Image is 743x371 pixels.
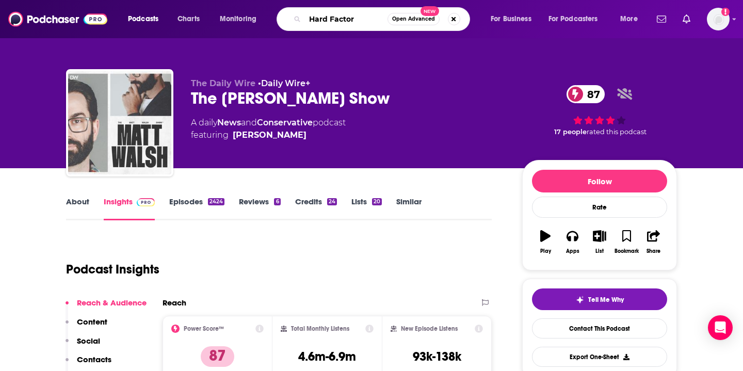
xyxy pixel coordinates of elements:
[542,11,613,27] button: open menu
[707,8,730,30] button: Show profile menu
[295,197,337,220] a: Credits24
[647,248,660,254] div: Share
[8,9,107,29] img: Podchaser - Follow, Share and Rate Podcasts
[532,170,667,192] button: Follow
[387,13,440,25] button: Open AdvancedNew
[77,336,100,346] p: Social
[286,7,480,31] div: Search podcasts, credits, & more...
[587,128,647,136] span: rated this podcast
[184,325,224,332] h2: Power Score™
[291,325,349,332] h2: Total Monthly Listens
[708,315,733,340] div: Open Intercom Messenger
[640,223,667,261] button: Share
[258,78,310,88] span: •
[201,346,234,367] p: 87
[66,197,89,220] a: About
[171,11,206,27] a: Charts
[483,11,544,27] button: open menu
[274,198,280,205] div: 6
[653,10,670,28] a: Show notifications dropdown
[707,8,730,30] span: Logged in as brookecarr
[191,129,346,141] span: featuring
[620,12,638,26] span: More
[177,12,200,26] span: Charts
[77,354,111,364] p: Contacts
[121,11,172,27] button: open menu
[191,117,346,141] div: A daily podcast
[413,349,461,364] h3: 93k-138k
[77,298,147,308] p: Reach & Audience
[396,197,422,220] a: Similar
[707,8,730,30] img: User Profile
[66,262,159,277] h1: Podcast Insights
[66,317,107,336] button: Content
[66,298,147,317] button: Reach & Audience
[401,325,458,332] h2: New Episode Listens
[351,197,382,220] a: Lists20
[588,296,624,304] span: Tell Me Why
[559,223,586,261] button: Apps
[66,336,100,355] button: Social
[220,12,256,26] span: Monitoring
[104,197,155,220] a: InsightsPodchaser Pro
[257,118,313,127] a: Conservative
[372,198,382,205] div: 20
[586,223,613,261] button: List
[241,118,257,127] span: and
[548,12,598,26] span: For Podcasters
[68,71,171,174] img: The Matt Walsh Show
[208,198,224,205] div: 2424
[491,12,531,26] span: For Business
[298,349,356,364] h3: 4.6m-6.9m
[233,129,306,141] a: Matt Walsh
[392,17,435,22] span: Open Advanced
[421,6,439,16] span: New
[305,11,387,27] input: Search podcasts, credits, & more...
[77,317,107,327] p: Content
[532,223,559,261] button: Play
[163,298,186,308] h2: Reach
[169,197,224,220] a: Episodes2424
[261,78,310,88] a: Daily Wire+
[191,78,255,88] span: The Daily Wire
[566,248,579,254] div: Apps
[532,288,667,310] button: tell me why sparkleTell Me Why
[327,198,337,205] div: 24
[532,197,667,218] div: Rate
[128,12,158,26] span: Podcasts
[217,118,241,127] a: News
[540,248,551,254] div: Play
[532,347,667,367] button: Export One-Sheet
[679,10,694,28] a: Show notifications dropdown
[613,223,640,261] button: Bookmark
[522,78,677,142] div: 87 17 peoplerated this podcast
[554,128,587,136] span: 17 people
[567,85,605,103] a: 87
[576,296,584,304] img: tell me why sparkle
[615,248,639,254] div: Bookmark
[239,197,280,220] a: Reviews6
[613,11,651,27] button: open menu
[721,8,730,16] svg: Add a profile image
[595,248,604,254] div: List
[532,318,667,338] a: Contact This Podcast
[137,198,155,206] img: Podchaser Pro
[577,85,605,103] span: 87
[213,11,270,27] button: open menu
